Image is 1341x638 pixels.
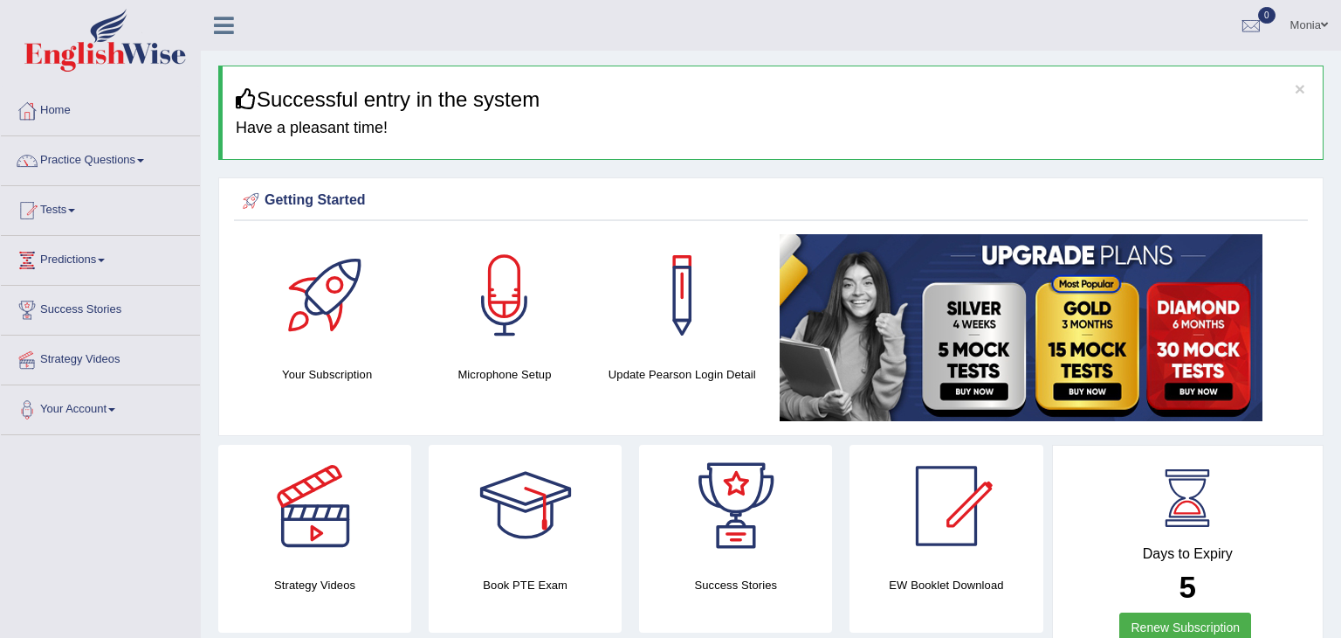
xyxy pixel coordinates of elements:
[1,385,200,429] a: Your Account
[247,365,407,384] h4: Your Subscription
[1,286,200,329] a: Success Stories
[639,576,832,594] h4: Success Stories
[1,236,200,280] a: Predictions
[780,234,1262,421] img: small5.jpg
[236,120,1310,137] h4: Have a pleasant time!
[429,576,622,594] h4: Book PTE Exam
[1,136,200,180] a: Practice Questions
[1,87,200,130] a: Home
[1258,7,1276,24] span: 0
[602,365,762,384] h4: Update Pearson Login Detail
[849,576,1042,594] h4: EW Booklet Download
[1179,570,1196,604] b: 5
[236,88,1310,111] h3: Successful entry in the system
[218,576,411,594] h4: Strategy Videos
[1072,546,1304,562] h4: Days to Expiry
[1295,80,1305,98] button: ×
[424,365,584,384] h4: Microphone Setup
[1,186,200,230] a: Tests
[1,336,200,379] a: Strategy Videos
[238,188,1303,214] div: Getting Started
